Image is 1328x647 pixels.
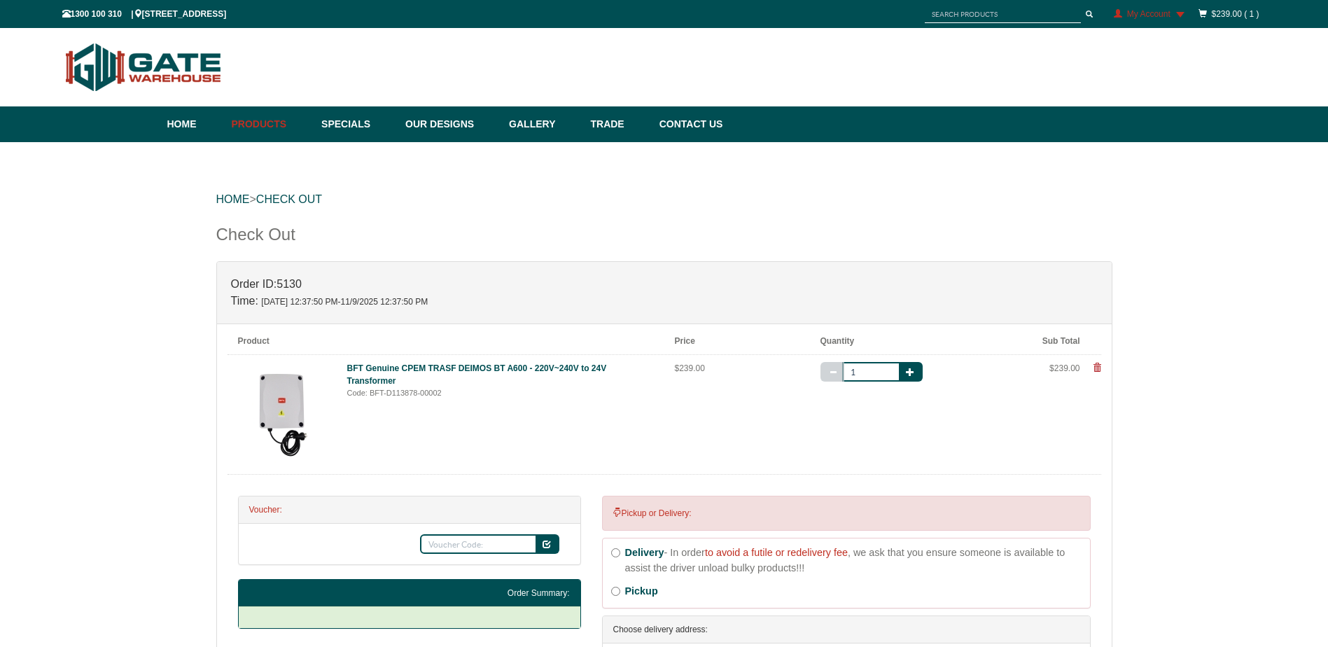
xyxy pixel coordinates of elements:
[820,336,855,346] b: Quantity
[231,278,277,290] strong: Order ID:
[420,534,538,554] input: Voucher Code:
[347,387,654,399] div: Code: BFT-D113878-00002
[705,547,848,558] span: to avoid a futile or redelivery fee
[502,106,583,142] a: Gallery
[347,363,607,386] a: BFT Genuine CPEM TRASF DEIMOS BT A600 - 220V~240V to 24V Transformer
[216,177,1112,222] div: >
[611,548,620,557] input: Delivery- In orderto avoid a futile or redelivery fee, we ask that you ensure someone is availabl...
[230,362,335,467] img: bft-genuine-cpem-trasf-deimos-bt-a600-220v240v-ac-to-24v-dc-transformer-202311172142-eim_thumb_sm...
[625,585,658,597] span: Pickup
[925,6,1081,23] input: SEARCH PRODUCTS
[583,106,652,142] a: Trade
[256,193,322,205] a: Check Out
[398,106,502,142] a: Our Designs
[613,508,692,518] span: Pickup or Delivery:
[611,587,620,596] input: Pickup
[249,505,282,515] strong: Voucher:
[231,295,258,307] strong: Time:
[167,106,225,142] a: Home
[1211,9,1259,19] a: $239.00 ( 1 )
[62,35,225,99] img: Gate Warehouse
[225,106,315,142] a: Products
[238,336,270,346] b: Product
[217,262,1112,324] div: 5130
[62,9,227,19] span: 1300 100 310 | [STREET_ADDRESS]
[508,588,570,598] strong: Order Summary:
[261,297,428,307] span: [DATE] 12:37:50 PM-11/9/2025 12:37:50 PM
[652,106,723,142] a: Contact Us
[603,616,1090,643] div: Choose delivery address:
[1127,9,1170,19] span: My Account
[216,222,1112,261] div: Check Out
[216,193,250,205] a: HOME
[966,362,1080,375] div: $239.00
[675,336,695,346] b: Price
[625,547,1065,573] strong: - In order , we ask that you ensure someone is available to assist the driver unload bulky produc...
[675,362,799,375] div: $239.00
[625,547,664,558] strong: Delivery
[314,106,398,142] a: Specials
[1042,336,1080,346] b: Sub Total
